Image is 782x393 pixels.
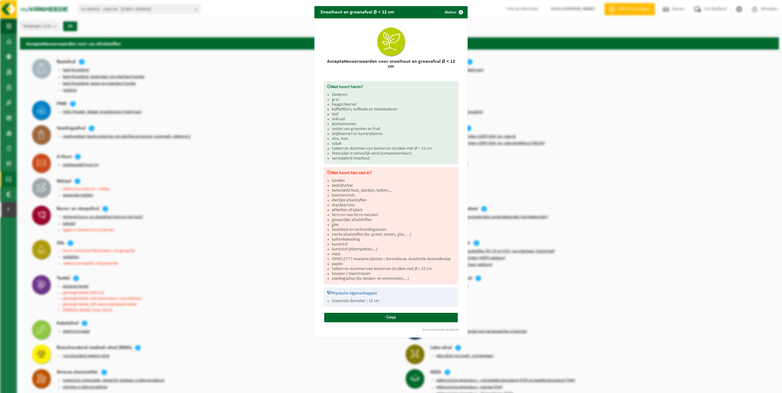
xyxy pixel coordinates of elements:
[332,127,455,132] li: resten van groenten en fruit
[332,257,455,262] li: OPGELET!!! invasieve planten : Berenklauw, Aziatische duizendknoop
[332,276,455,281] li: voedingsafval (bv. keuken- en etensresten,…)
[332,183,455,188] li: bedrijfsafval
[332,193,455,198] li: boomwortels
[332,227,455,232] li: houtskool en verbrandingsassen
[332,97,455,102] li: gras
[332,252,455,257] li: mest
[332,178,455,183] li: banden
[332,132,455,137] li: snijbloemen en kamerplanten
[332,247,455,252] li: kunststof (bloempotten,…)
[332,218,455,223] li: gevaarlijke afvalstoffen
[332,112,455,117] li: loof
[332,146,455,151] li: takken en stammen van bomen en struiken met Ø < 12 cm
[332,92,455,97] li: bladeren
[332,188,455,193] li: behandeld hout, planken, balken,…
[332,271,455,276] li: touwen / meertrossen
[332,223,455,227] li: glas
[332,262,455,267] li: papier
[332,122,455,127] li: plantenresten
[324,313,458,322] a: PDF
[332,137,455,141] li: stro, hooi
[332,208,455,213] li: etiketten of labels
[332,141,455,146] li: tabak
[327,290,455,296] h3: Physische eigenschappen
[332,232,455,237] li: inerte afvalstoffen (bv. grond, stenen, glas, ...)
[314,6,400,18] h2: Snoeihout en groenafval Ø < 12 cm
[332,237,455,242] li: kattenbakvulling
[332,117,455,122] li: onkruid
[327,170,455,175] h3: Wat hoort hier niet in?
[332,242,455,247] li: kunststof
[332,213,455,218] li: ferro en non-ferro metalen
[332,203,455,208] li: drankkartons
[332,267,455,271] li: takken en stammen van bomen en struiken met Ø > 12 cm
[324,59,458,69] h2: Acceptatievoorwaarden voor snoeihout en groenafval Ø < 12 cm
[327,84,455,89] h3: Wat hoort hierin?
[332,299,455,304] li: maximale diameter : 12 cm
[332,107,455,112] li: koffiefilters, koffiedik en theebladeren
[332,156,455,161] li: versnipperd snoeihout
[440,6,467,18] button: Sluiten
[332,151,455,156] li: theezakje in natuurlijk vezel (composteerbaar)
[321,328,461,331] div: Onze productcode:04-000146
[332,102,455,107] li: haagscheersel
[332,198,455,203] li: dierlijke afvalstoffen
